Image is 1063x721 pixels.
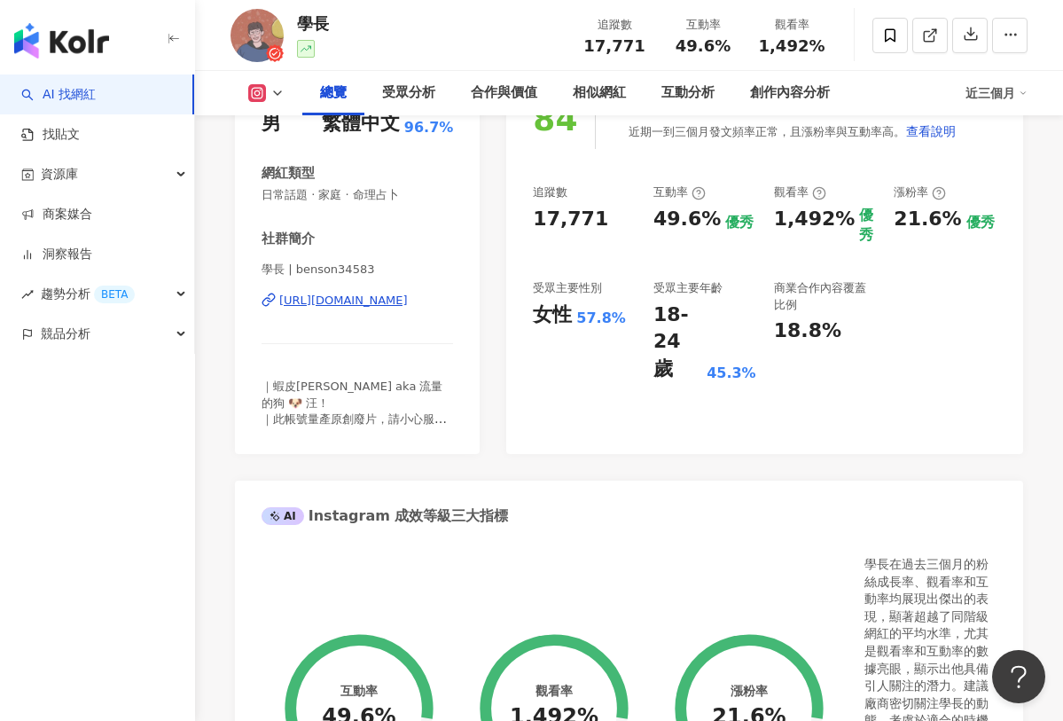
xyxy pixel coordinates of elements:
div: 社群簡介 [262,230,315,248]
div: 49.6% [653,206,721,233]
div: 互動率 [669,16,737,34]
div: 優秀 [966,213,995,232]
div: 近三個月 [965,79,1028,107]
div: 總覽 [320,82,347,104]
div: 17,771 [533,206,608,233]
span: 日常話題 · 家庭 · 命理占卜 [262,187,453,203]
span: 查看說明 [906,124,956,138]
div: 創作內容分析 [750,82,830,104]
a: searchAI 找網紅 [21,86,96,104]
a: [URL][DOMAIN_NAME] [262,293,453,309]
div: 觀看率 [758,16,825,34]
div: 相似網紅 [573,82,626,104]
div: 女性 [533,302,572,329]
div: BETA [94,286,135,303]
span: 17,771 [583,36,645,55]
div: 觀看率 [535,684,573,698]
div: 45.3% [707,364,756,383]
div: [URL][DOMAIN_NAME] [279,293,408,309]
div: 繁體中文 [322,110,400,137]
div: AI [262,507,304,525]
div: 受眾分析 [382,82,435,104]
div: 追蹤數 [533,184,567,200]
span: 資源庫 [41,154,78,194]
img: logo [14,23,109,59]
div: 互動分析 [661,82,715,104]
div: 1,492% [774,206,856,246]
div: 優秀 [859,206,876,246]
div: 商業合作內容覆蓋比例 [774,280,877,312]
div: 優秀 [725,213,754,232]
div: 互動率 [653,184,706,200]
span: 趨勢分析 [41,274,135,314]
div: 男 [262,110,281,137]
span: 學長 | benson34583 [262,262,453,278]
div: 18-24 歲 [653,302,702,383]
a: 商案媒合 [21,206,92,223]
div: 漲粉率 [731,684,768,698]
img: KOL Avatar [231,9,284,62]
div: 網紅類型 [262,164,315,183]
iframe: Help Scout Beacon - Open [992,650,1045,703]
div: 受眾主要性別 [533,280,602,296]
a: 找貼文 [21,126,80,144]
div: 57.8% [576,309,626,328]
div: 觀看率 [774,184,826,200]
div: 學長 [297,12,329,35]
div: 追蹤數 [581,16,648,34]
a: 洞察報告 [21,246,92,263]
button: 查看說明 [905,114,957,149]
div: 漲粉率 [894,184,946,200]
div: 21.6% [894,206,961,233]
span: 49.6% [676,37,731,55]
div: 84 [533,101,577,137]
div: 受眾主要年齡 [653,280,723,296]
span: 1,492% [759,37,825,55]
div: 近期一到三個月發文頻率正常，且漲粉率與互動率高。 [629,114,957,149]
span: rise [21,288,34,301]
span: ｜蝦皮[PERSON_NAME] aka 流量的狗 🐶 汪！ ｜此帳號量產原創廢片，請小心服用 ｜這裡有海量的我 👉🏻 @shopee_tw [262,380,449,442]
div: 互動率 [340,684,378,698]
div: Instagram 成效等級三大指標 [262,506,508,526]
span: 96.7% [404,118,454,137]
span: 競品分析 [41,314,90,354]
div: 18.8% [774,317,841,345]
div: 合作與價值 [471,82,537,104]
